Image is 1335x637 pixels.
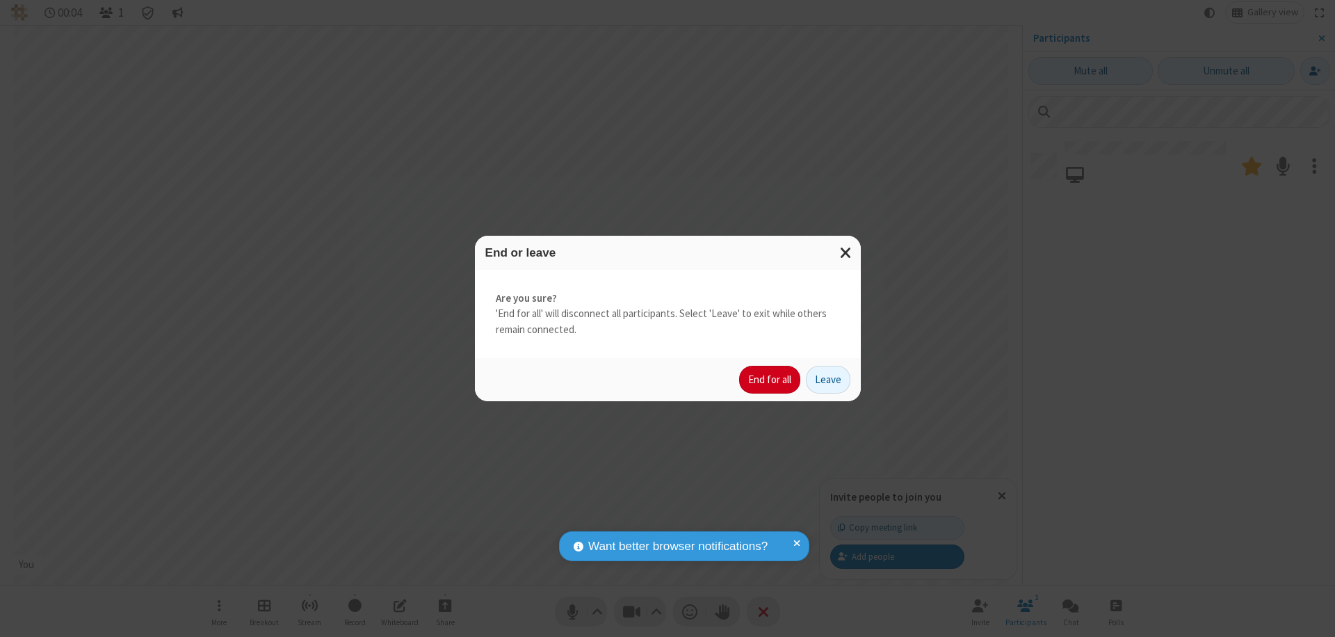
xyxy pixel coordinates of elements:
h3: End or leave [485,246,850,259]
span: Want better browser notifications? [588,538,768,556]
strong: Are you sure? [496,291,840,307]
button: Leave [806,366,850,394]
button: End for all [739,366,800,394]
button: Close modal [832,236,861,270]
div: 'End for all' will disconnect all participants. Select 'Leave' to exit while others remain connec... [475,270,861,359]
